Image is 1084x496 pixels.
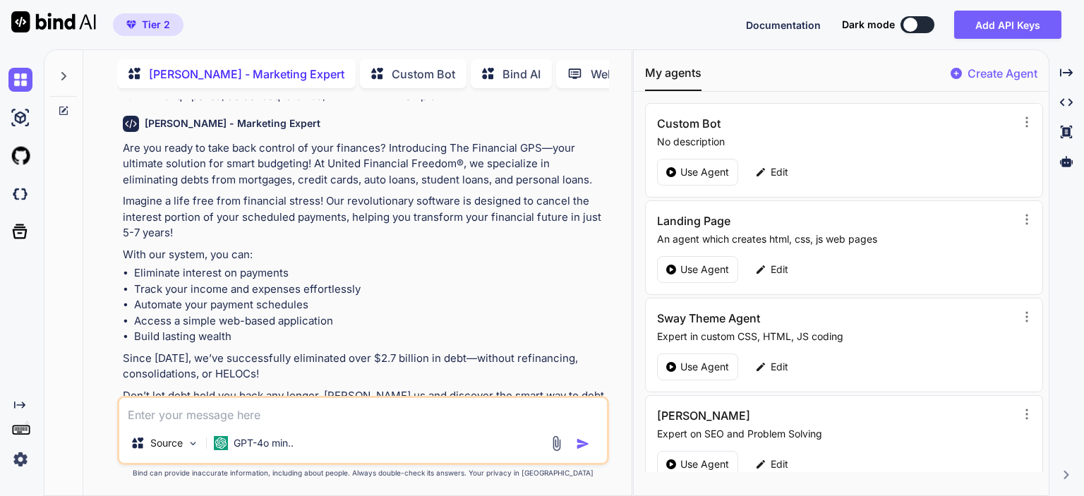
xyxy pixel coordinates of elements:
[134,329,606,345] li: Build lasting wealth
[746,19,821,31] span: Documentation
[548,435,565,452] img: attachment
[142,18,170,32] span: Tier 2
[657,407,908,424] h3: [PERSON_NAME]
[392,66,455,83] p: Custom Bot
[134,282,606,298] li: Track your income and expenses effortlessly
[842,18,895,32] span: Dark mode
[8,68,32,92] img: chat
[657,329,1015,344] p: Expert in custom CSS, HTML, JS coding
[123,247,606,263] p: With our system, you can:
[123,140,606,188] p: Are you ready to take back control of your finances? Introducing The Financial GPS—your ultimate ...
[576,437,590,451] img: icon
[149,66,344,83] p: [PERSON_NAME] - Marketing Expert
[187,437,199,449] img: Pick Models
[8,447,32,471] img: settings
[123,193,606,241] p: Imagine a life free from financial stress! Our revolutionary software is designed to cancel the i...
[123,351,606,382] p: Since [DATE], we’ve successfully eliminated over $2.7 billion in debt—without refinancing, consol...
[502,66,541,83] p: Bind AI
[234,436,294,450] p: GPT-4o min..
[657,232,1015,246] p: An agent which creates html, css, js web pages
[680,262,729,277] p: Use Agent
[680,360,729,374] p: Use Agent
[771,262,788,277] p: Edit
[657,427,1015,441] p: Expert on SEO and Problem Solving
[11,11,96,32] img: Bind AI
[134,313,606,329] li: Access a simple web-based application
[134,265,606,282] li: Eliminate interest on payments
[8,106,32,130] img: ai-studio
[968,65,1037,82] p: Create Agent
[150,436,183,450] p: Source
[680,165,729,179] p: Use Agent
[214,436,228,450] img: GPT-4o mini
[746,18,821,32] button: Documentation
[8,144,32,168] img: githubLight
[123,388,606,436] p: Don’t let debt hold you back any longer. [PERSON_NAME] us and discover the smart way to debt elim...
[591,66,655,83] p: Web Search
[113,13,183,36] button: premiumTier 2
[771,360,788,374] p: Edit
[645,64,701,91] button: My agents
[126,20,136,29] img: premium
[134,297,606,313] li: Automate your payment schedules
[771,457,788,471] p: Edit
[145,116,320,131] h6: [PERSON_NAME] - Marketing Expert
[657,135,1015,149] p: No description
[657,212,908,229] h3: Landing Page
[117,468,609,478] p: Bind can provide inaccurate information, including about people. Always double-check its answers....
[954,11,1061,39] button: Add API Keys
[657,310,908,327] h3: Sway Theme Agent
[771,165,788,179] p: Edit
[680,457,729,471] p: Use Agent
[8,182,32,206] img: darkCloudIdeIcon
[657,115,908,132] h3: Custom Bot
